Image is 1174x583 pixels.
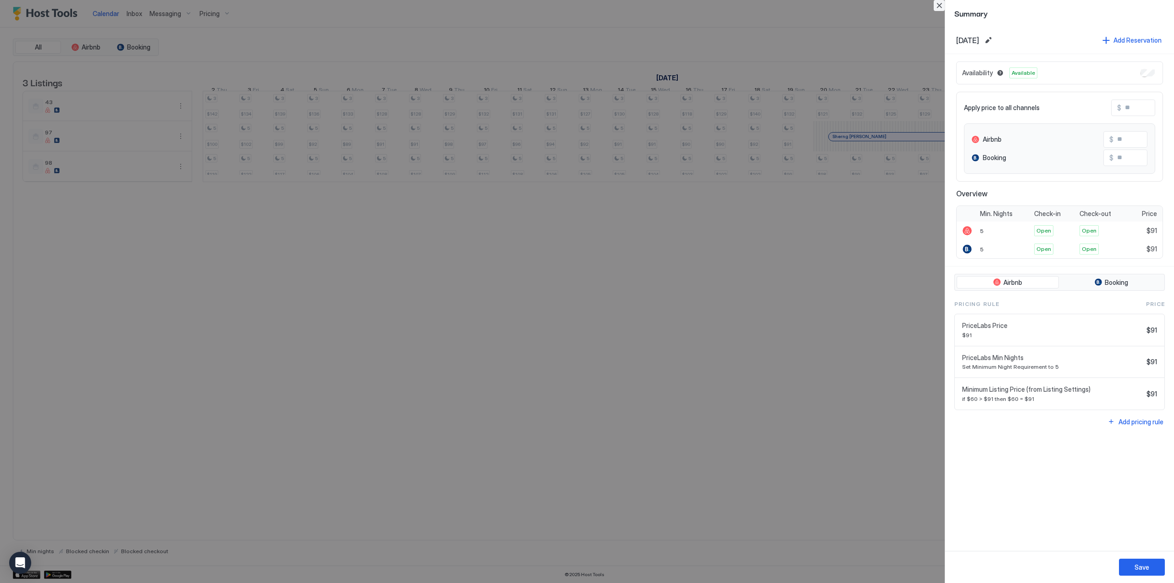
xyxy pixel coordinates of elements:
[1036,245,1051,253] span: Open
[964,104,1040,112] span: Apply price to all channels
[9,552,31,574] div: Open Intercom Messenger
[962,363,1143,370] span: Set Minimum Night Requirement to 5
[1119,559,1165,576] button: Save
[962,385,1143,394] span: Minimum Listing Price (from Listing Settings)
[1109,135,1113,144] span: $
[956,189,1163,198] span: Overview
[1061,276,1163,289] button: Booking
[1119,417,1163,427] div: Add pricing rule
[1117,104,1121,112] span: $
[1135,562,1149,572] div: Save
[954,7,1165,19] span: Summary
[1146,358,1157,366] span: $91
[1142,210,1157,218] span: Price
[1146,245,1157,253] span: $91
[1105,278,1128,287] span: Booking
[1012,69,1035,77] span: Available
[962,332,1143,339] span: $91
[980,228,984,234] span: 5
[962,69,993,77] span: Availability
[957,276,1059,289] button: Airbnb
[1080,210,1111,218] span: Check-out
[983,35,994,46] button: Edit date range
[1082,227,1096,235] span: Open
[956,36,979,45] span: [DATE]
[962,395,1143,402] span: if $60 > $91 then $60 = $91
[983,135,1002,144] span: Airbnb
[1082,245,1096,253] span: Open
[1146,326,1157,334] span: $91
[980,246,984,253] span: 5
[962,354,1143,362] span: PriceLabs Min Nights
[962,322,1143,330] span: PriceLabs Price
[983,154,1006,162] span: Booking
[1146,390,1157,398] span: $91
[1146,227,1157,235] span: $91
[995,67,1006,78] button: Blocked dates override all pricing rules and remain unavailable until manually unblocked
[1113,35,1162,45] div: Add Reservation
[1106,416,1165,428] button: Add pricing rule
[1109,154,1113,162] span: $
[1146,300,1165,308] span: Price
[1036,227,1051,235] span: Open
[954,274,1165,291] div: tab-group
[954,300,999,308] span: Pricing Rule
[980,210,1013,218] span: Min. Nights
[1034,210,1061,218] span: Check-in
[1101,34,1163,46] button: Add Reservation
[1003,278,1022,287] span: Airbnb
